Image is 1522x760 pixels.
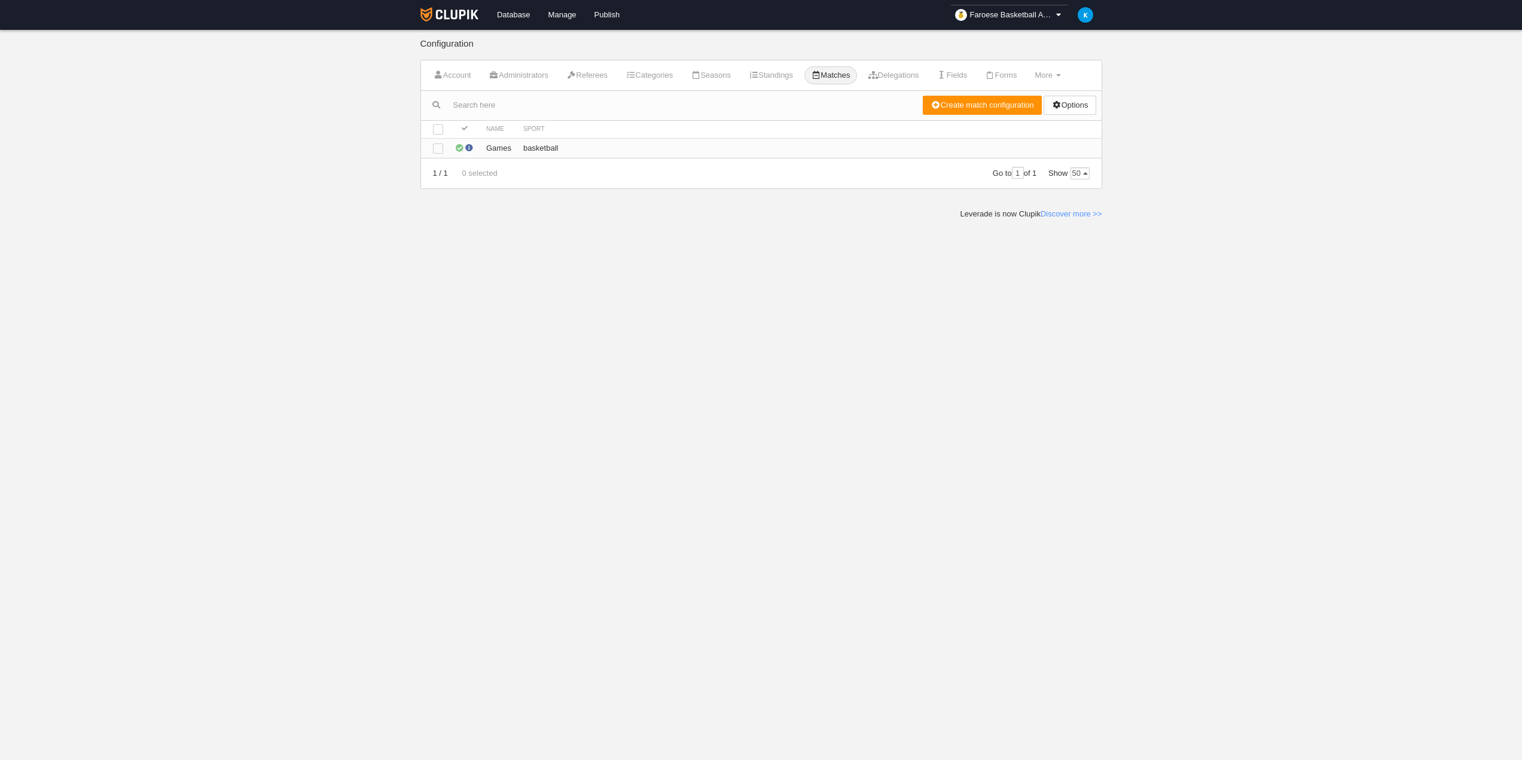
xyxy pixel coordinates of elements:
img: Clupik [420,7,478,22]
a: Create match configuration [923,96,1041,115]
a: Delegations [862,66,926,84]
span: Show [1048,169,1090,178]
div: Configuration [420,39,1102,60]
span: 50 [1071,168,1089,179]
span: Faroese Basketball Association [970,9,1054,21]
img: c2l6ZT0zMHgzMCZmcz05JnRleHQ9SyZiZz0wMzliZTU%3D.png [1078,7,1093,23]
span: Sport [523,126,545,132]
img: organizador.30x30.png [955,9,967,21]
div: Leverade is now Clupik [960,209,1102,219]
a: Seasons [684,66,737,84]
a: Referees [560,66,614,84]
a: Standings [742,66,800,84]
span: 0 selected [450,169,497,178]
a: Faroese Basketball Association [950,5,1069,25]
input: Search here [421,96,923,114]
a: Discover more >> [1041,209,1102,218]
span: Go to of 1 [993,169,1036,178]
a: Options [1044,96,1096,115]
td: basketball [517,138,1102,158]
span: 1 / 1 [433,169,448,178]
a: More [1028,66,1067,84]
a: Categories [619,66,679,84]
button: 50 [1070,167,1090,179]
a: Administrators [483,66,555,84]
a: Matches [804,66,856,84]
span: Status [459,125,470,136]
span: More [1035,71,1053,80]
span: Name [486,126,504,132]
a: Fields [930,66,974,84]
a: Account [427,66,478,84]
a: Forms [978,66,1023,84]
td: Games [480,138,517,158]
